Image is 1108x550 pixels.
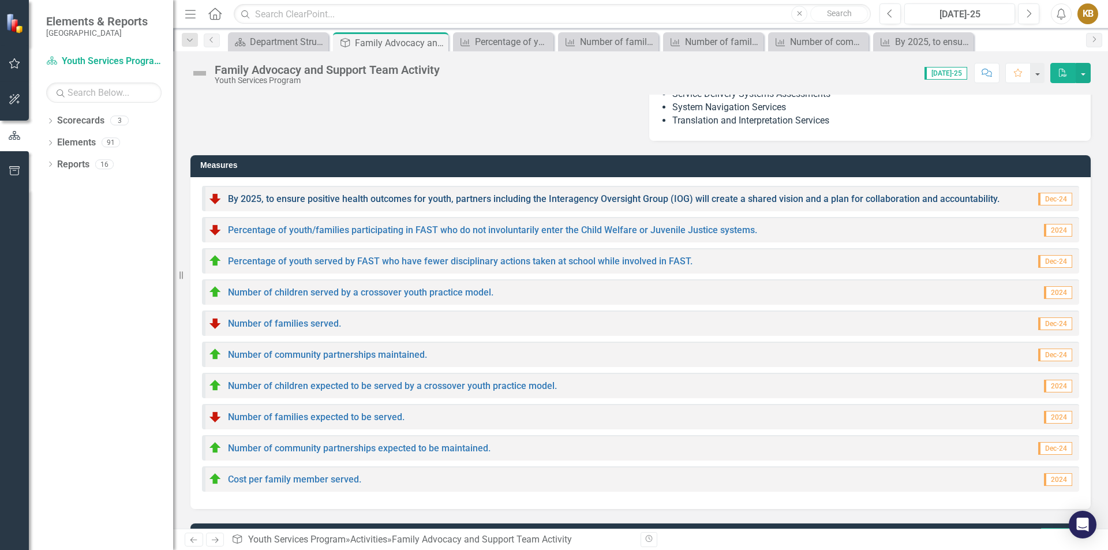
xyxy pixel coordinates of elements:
div: 16 [95,159,114,169]
img: On Target [208,254,222,268]
img: Below Plan [208,223,222,237]
a: Scorecards [57,114,104,128]
span: Dec-24 [1038,193,1072,205]
a: Percentage of youth served by FAST who have fewer disciplinary actions taken at school while invo... [228,256,692,267]
span: Dec-24 [1038,442,1072,455]
span: 2024 [1044,286,1072,299]
span: Search [827,9,852,18]
a: By 2025, to ensure positive health outcomes for youth, partners including the Interagency Oversig... [876,35,971,49]
div: Open Intercom Messenger [1069,511,1096,538]
div: Percentage of youth/families participating in FAST who do not involuntarily enter the Child Welfa... [475,35,551,49]
div: Number of families served. [580,35,656,49]
a: Elements [57,136,96,149]
a: Percentage of youth/families participating in FAST who do not involuntarily enter the Child Welfa... [228,225,757,235]
img: Below Plan [208,316,222,330]
div: Department Structure & Strategic Results [250,35,325,49]
div: Number of families expected to be served. [685,35,761,49]
a: Activities [350,534,387,545]
a: Cost per family member served. [228,474,361,485]
span: [DATE]-25 [924,67,967,80]
span: Dec-24 [1038,349,1072,361]
img: Not Defined [190,64,209,83]
span: 2024 [1044,224,1072,237]
li: System Navigation Services [672,101,1079,114]
a: Number of community partnerships expected to be maintained. [228,443,491,454]
div: Number of community partnerships expected to be maintained. [790,35,866,49]
a: Number of families expected to be served. [228,411,405,422]
a: Reports [57,158,89,171]
span: 2024 [1044,473,1072,486]
div: By 2025, to ensure positive health outcomes for youth, partners including the Interagency Oversig... [895,35,971,49]
a: Number of children served by a crossover youth practice model. [228,287,493,298]
div: 3 [110,116,129,126]
a: Number of children expected to be served by a crossover youth practice model. [228,380,557,391]
span: [DATE]-25 [1041,528,1084,541]
img: On Target [208,441,222,455]
div: » » [231,533,632,547]
span: Dec-24 [1038,317,1072,330]
a: Number of families served. [228,318,341,329]
button: [DATE]-25 [904,3,1015,24]
h3: Measures [200,161,1085,170]
a: By 2025, to ensure positive health outcomes for youth, partners including the Interagency Oversig... [228,193,1000,204]
a: Youth Services Program [46,55,162,68]
a: Youth Services Program [248,534,346,545]
div: Youth Services Program [215,76,440,85]
small: [GEOGRAPHIC_DATA] [46,28,148,38]
span: Elements & Reports [46,14,148,28]
input: Search ClearPoint... [234,4,871,24]
img: On Target [208,347,222,361]
img: Below Plan [208,192,222,205]
a: Number of families served. [561,35,656,49]
a: Department Structure & Strategic Results [231,35,325,49]
div: Family Advocacy and Support Team Activity [355,36,446,50]
span: 2024 [1044,380,1072,392]
img: On Target [208,285,222,299]
div: 91 [102,138,120,148]
span: 2024 [1044,411,1072,424]
div: Family Advocacy and Support Team Activity [215,63,440,76]
div: Family Advocacy and Support Team Activity [392,534,572,545]
li: Service Delivery Systems Assessments [672,88,1079,101]
a: Number of community partnerships maintained. [228,349,427,360]
li: Translation and Interpretation Services [672,114,1079,128]
img: Below Plan [208,410,222,424]
img: ClearPoint Strategy [6,13,26,33]
input: Search Below... [46,83,162,103]
div: [DATE]-25 [908,8,1011,21]
span: Dec-24 [1038,255,1072,268]
button: Search [810,6,868,22]
a: Number of community partnerships expected to be maintained. [771,35,866,49]
img: On Target [208,379,222,392]
a: Number of families expected to be served. [666,35,761,49]
button: KB [1077,3,1098,24]
a: Percentage of youth/families participating in FAST who do not involuntarily enter the Child Welfa... [456,35,551,49]
img: On Target [208,472,222,486]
